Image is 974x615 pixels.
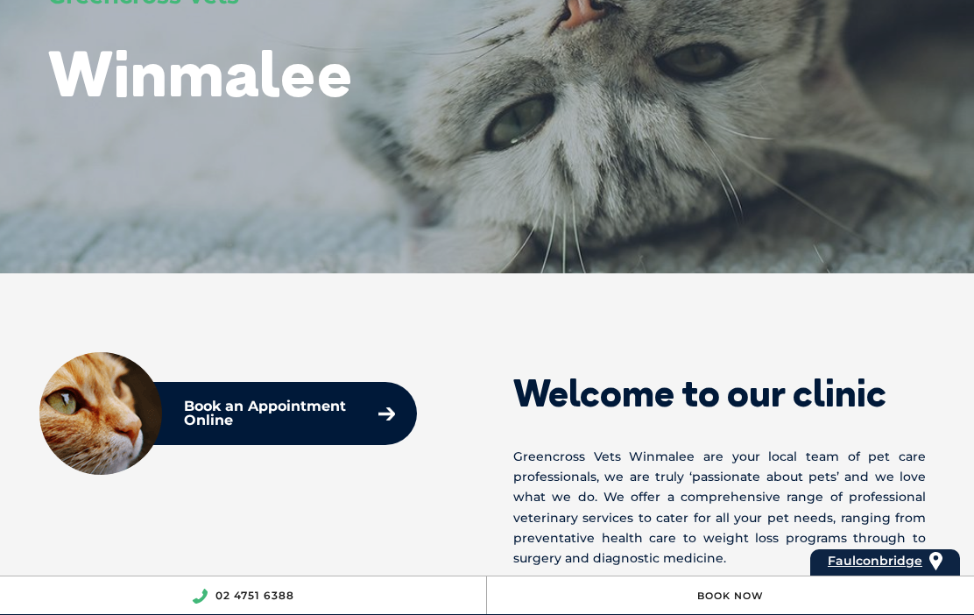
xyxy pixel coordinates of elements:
p: Greencross Vets Winmalee are your local team of pet care professionals, we are truly ‘passionate ... [513,447,926,569]
a: Book Now [697,590,764,602]
a: 02 4751 6388 [215,589,294,602]
h1: Winmalee [48,39,353,108]
img: location_pin.svg [929,552,942,571]
span: Faulconbridge [828,553,922,569]
img: location_phone.svg [192,589,208,604]
p: Book an Appointment Online [184,399,348,428]
a: Book an Appointment Online [175,391,404,436]
h2: Welcome to our clinic [513,375,926,412]
a: Faulconbridge [828,549,922,573]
